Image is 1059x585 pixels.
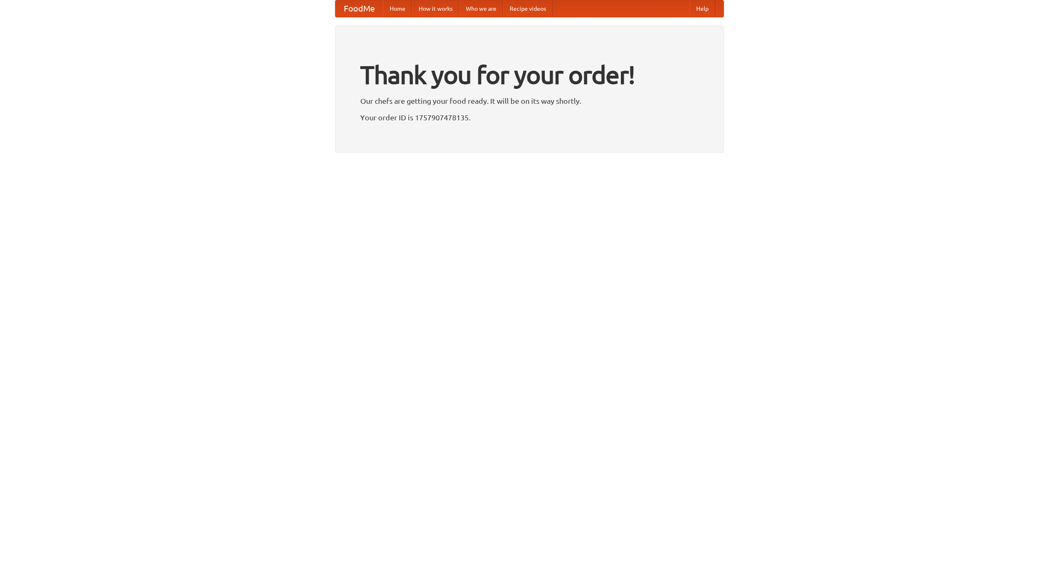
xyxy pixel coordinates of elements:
p: Your order ID is 1757907478135. [360,111,699,124]
a: Recipe videos [503,0,553,17]
a: How it works [412,0,459,17]
h1: Thank you for your order! [360,55,699,95]
a: Help [690,0,715,17]
a: Who we are [459,0,503,17]
a: Home [383,0,412,17]
a: FoodMe [335,0,383,17]
p: Our chefs are getting your food ready. It will be on its way shortly. [360,95,699,107]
